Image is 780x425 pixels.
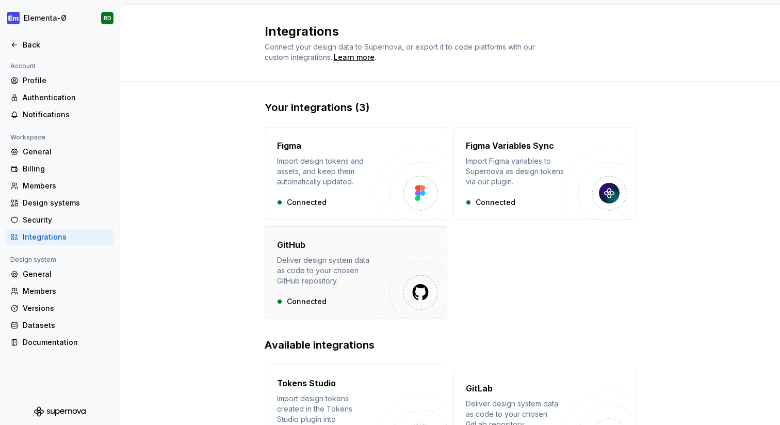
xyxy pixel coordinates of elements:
img: e72e9e65-9f43-4cb3-89a7-ea83765f03bf.png [7,12,20,24]
h4: GitLab [466,382,493,395]
div: Billing [23,164,109,174]
h4: Figma Variables Sync [466,139,554,152]
div: Notifications [23,109,109,120]
div: RD [104,14,111,22]
div: Back [23,40,109,50]
div: Design systems [23,198,109,208]
span: Connect your design data to Supernova, or export it to code platforms with our custom integrations. [265,42,537,61]
div: Account [6,60,40,72]
div: Authentication [23,92,109,103]
button: Elementa-ØRD [2,7,118,29]
h2: Available integrations [265,338,636,352]
div: Integrations [23,232,109,242]
div: Design system [6,254,60,266]
div: General [23,269,109,279]
a: Learn more [334,52,375,62]
a: General [6,266,113,282]
h4: Tokens Studio [277,377,336,389]
a: Authentication [6,89,113,106]
span: . [332,54,376,61]
a: Design systems [6,195,113,211]
h2: Your integrations (3) [265,100,636,115]
div: Versions [23,303,109,313]
div: Elementa-Ø [24,13,67,23]
div: Members [23,286,109,296]
button: Figma Variables SyncImport Figma variables to Supernova as design tokens via our plugin.Connected [453,127,636,220]
button: GitHubDeliver design system data as code to your chosen GitHub repository.Connected [265,226,447,319]
a: Members [6,283,113,300]
a: Billing [6,161,113,177]
div: Import Figma variables to Supernova as design tokens via our plugin. [466,156,564,187]
div: Workspace [6,131,50,144]
a: Profile [6,72,113,89]
a: General [6,144,113,160]
a: Notifications [6,106,113,123]
button: FigmaImport design tokens and assets, and keep them automatically updated.Connected [265,127,447,220]
a: Back [6,37,113,53]
div: Import design tokens and assets, and keep them automatically updated. [277,156,375,187]
div: Deliver design system data as code to your chosen GitHub repository. [277,255,375,286]
div: Datasets [23,320,109,330]
h4: Figma [277,139,301,152]
div: Members [23,181,109,191]
div: Profile [23,75,109,86]
a: Versions [6,300,113,317]
h4: GitHub [277,239,305,251]
svg: Supernova Logo [34,406,86,417]
a: Integrations [6,229,113,245]
a: Datasets [6,317,113,334]
a: Documentation [6,334,113,351]
div: Documentation [23,337,109,348]
div: General [23,147,109,157]
h2: Integrations [265,23,624,40]
a: Members [6,178,113,194]
a: Security [6,212,113,228]
div: Security [23,215,109,225]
